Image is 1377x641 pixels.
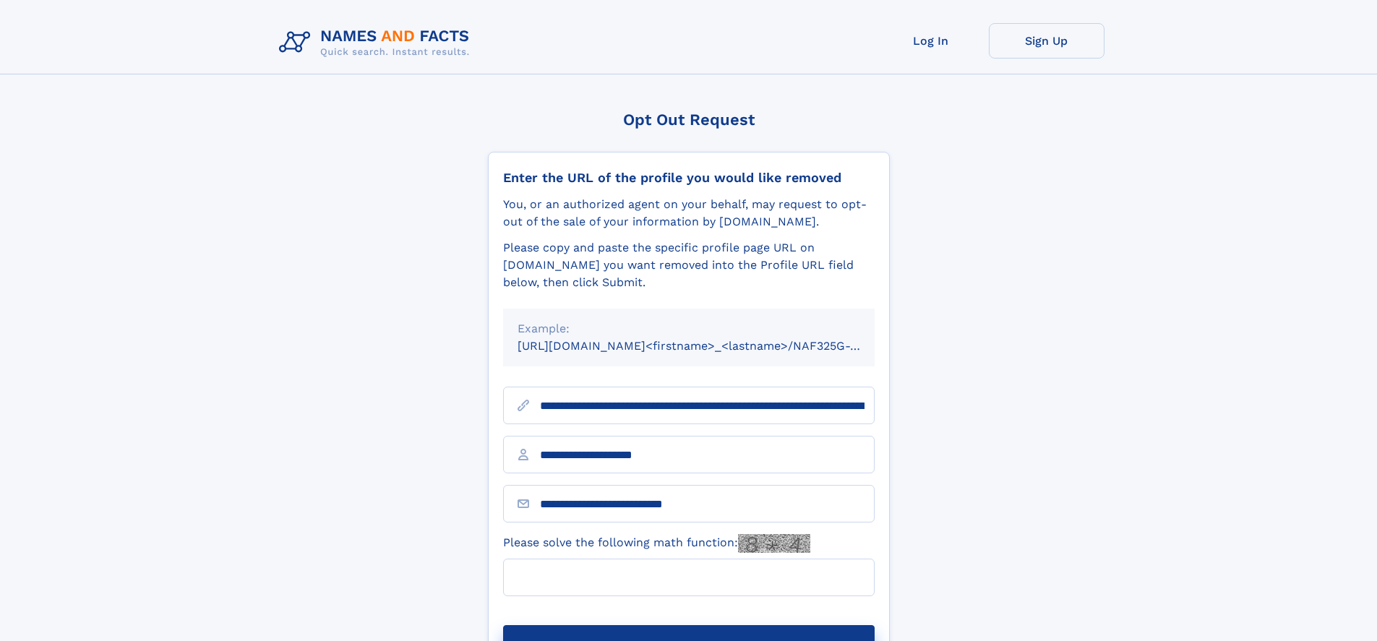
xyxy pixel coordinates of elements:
div: Please copy and paste the specific profile page URL on [DOMAIN_NAME] you want removed into the Pr... [503,239,875,291]
div: You, or an authorized agent on your behalf, may request to opt-out of the sale of your informatio... [503,196,875,231]
div: Enter the URL of the profile you would like removed [503,170,875,186]
label: Please solve the following math function: [503,534,810,553]
div: Opt Out Request [488,111,890,129]
small: [URL][DOMAIN_NAME]<firstname>_<lastname>/NAF325G-xxxxxxxx [518,339,902,353]
a: Log In [873,23,989,59]
div: Example: [518,320,860,337]
a: Sign Up [989,23,1104,59]
img: Logo Names and Facts [273,23,481,62]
